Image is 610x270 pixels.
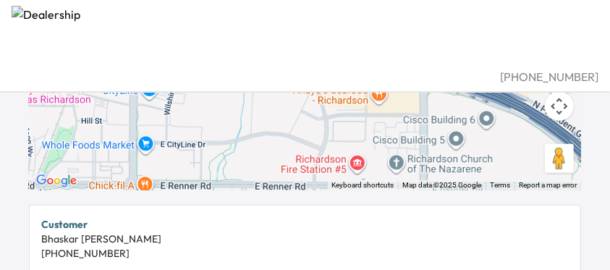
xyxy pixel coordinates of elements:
div: Bhaskar [PERSON_NAME] [41,232,569,246]
button: Map camera controls [545,92,574,121]
strong: Customer [41,218,88,231]
a: Terms (opens in new tab) [490,181,510,189]
div: [PHONE_NUMBER] [12,68,598,85]
span: Map data ©2025 Google [402,181,481,189]
img: Google [33,172,80,190]
button: Drag Pegman onto the map to open Street View [545,144,574,173]
img: Dealership [12,6,598,68]
a: Open this area in Google Maps (opens a new window) [33,172,80,190]
button: Keyboard shortcuts [331,180,394,190]
div: [PHONE_NUMBER] [41,246,569,261]
a: Report a map error [519,181,577,189]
